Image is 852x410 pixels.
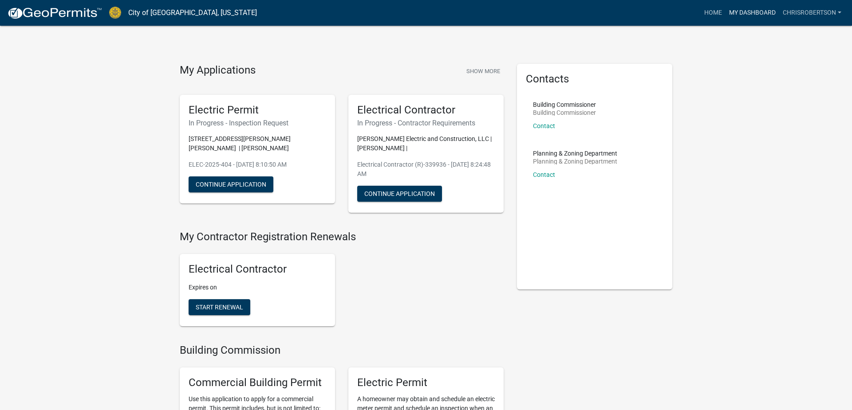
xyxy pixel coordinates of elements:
[357,376,495,389] h5: Electric Permit
[357,134,495,153] p: [PERSON_NAME] Electric and Construction, LLC | [PERSON_NAME] |
[189,119,326,127] h6: In Progress - Inspection Request
[357,186,442,202] button: Continue Application
[180,344,504,357] h4: Building Commission
[189,176,273,192] button: Continue Application
[189,299,250,315] button: Start Renewal
[189,376,326,389] h5: Commercial Building Permit
[189,283,326,292] p: Expires on
[180,230,504,243] h4: My Contractor Registration Renewals
[196,304,243,311] span: Start Renewal
[189,104,326,117] h5: Electric Permit
[726,4,779,21] a: My Dashboard
[189,263,326,276] h5: Electrical Contractor
[109,7,121,19] img: City of Jeffersonville, Indiana
[357,119,495,127] h6: In Progress - Contractor Requirements
[180,230,504,333] wm-registration-list-section: My Contractor Registration Renewals
[180,64,256,77] h4: My Applications
[533,171,555,178] a: Contact
[701,4,726,21] a: Home
[128,5,257,20] a: City of [GEOGRAPHIC_DATA], [US_STATE]
[357,104,495,117] h5: Electrical Contractor
[533,109,596,116] p: Building Commissioner
[526,73,663,86] h5: Contacts
[779,4,845,21] a: chrisrobertson
[357,160,495,179] p: Electrical Contractor (R)-339936 - [DATE] 8:24:48 AM
[463,64,504,78] button: Show More
[533,158,617,164] p: Planning & Zoning Department
[533,102,596,108] p: Building Commissioner
[533,150,617,156] p: Planning & Zoning Department
[189,134,326,153] p: [STREET_ADDRESS][PERSON_NAME][PERSON_NAME] | [PERSON_NAME]
[189,160,326,169] p: ELEC-2025-404 - [DATE] 8:10:50 AM
[533,122,555,129] a: Contact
